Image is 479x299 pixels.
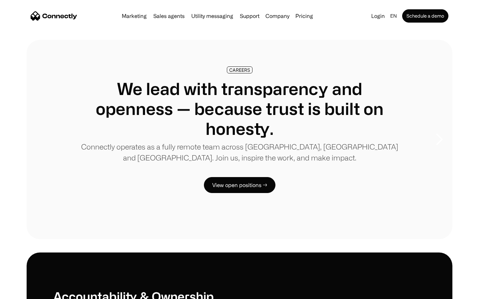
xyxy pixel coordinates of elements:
a: Marketing [119,13,149,19]
div: en [390,11,397,21]
div: CAREERS [229,67,250,72]
div: Company [265,11,289,21]
a: home [31,11,77,21]
div: next slide [426,106,452,173]
div: Company [263,11,291,21]
a: Sales agents [151,13,187,19]
a: View open positions → [204,177,275,193]
a: Pricing [293,13,316,19]
div: carousel [27,40,452,239]
h1: We lead with transparency and openness — because trust is built on honesty. [80,79,399,139]
a: Schedule a demo [402,9,448,23]
a: Login [369,11,388,21]
a: Support [237,13,262,19]
p: Connectly operates as a fully remote team across [GEOGRAPHIC_DATA], [GEOGRAPHIC_DATA] and [GEOGRA... [80,141,399,163]
aside: Language selected: English [7,287,40,297]
ul: Language list [13,287,40,297]
div: en [388,11,401,21]
a: Utility messaging [189,13,236,19]
div: 1 of 8 [27,40,452,239]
